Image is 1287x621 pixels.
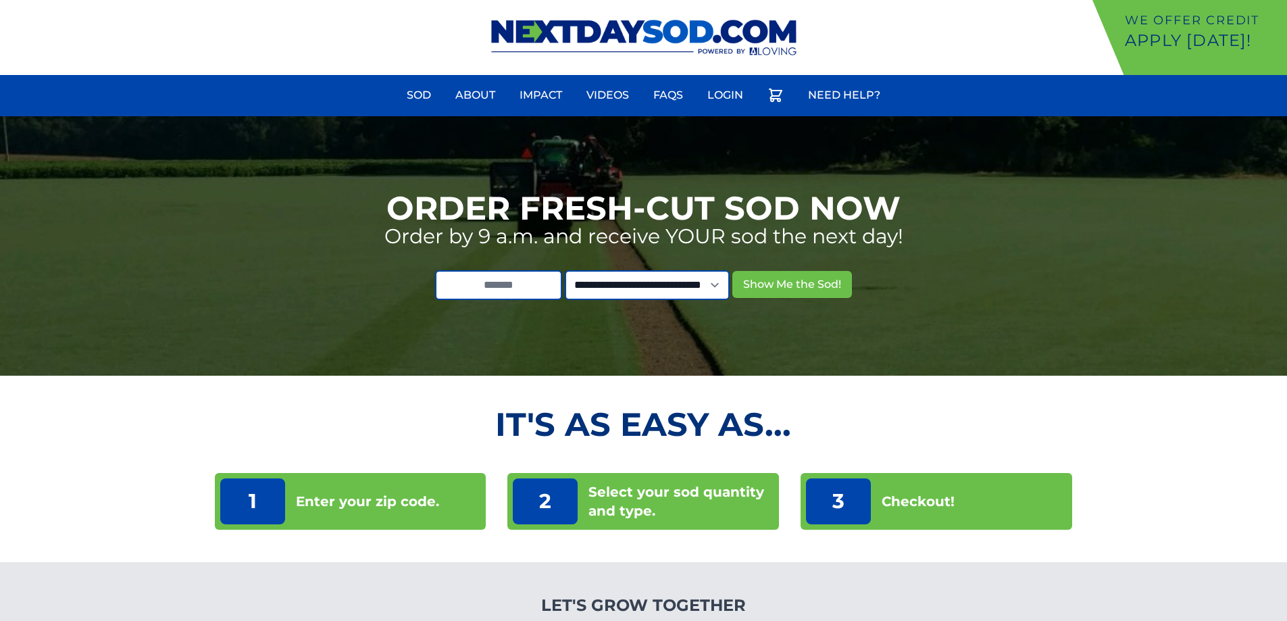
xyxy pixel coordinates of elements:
h1: Order Fresh-Cut Sod Now [386,192,901,224]
a: Impact [511,79,570,111]
p: 2 [513,478,578,524]
p: 3 [806,478,871,524]
a: Videos [578,79,637,111]
h2: It's as Easy As... [215,408,1073,441]
p: Select your sod quantity and type. [588,482,774,520]
h4: Let's Grow Together [469,595,818,616]
a: About [447,79,503,111]
p: Apply [DATE]! [1125,30,1282,51]
a: Sod [399,79,439,111]
a: FAQs [645,79,691,111]
p: We offer Credit [1125,11,1282,30]
p: Order by 9 a.m. and receive YOUR sod the next day! [384,224,903,249]
p: 1 [220,478,285,524]
a: Need Help? [800,79,888,111]
p: Checkout! [882,492,955,511]
p: Enter your zip code. [296,492,439,511]
a: Login [699,79,751,111]
button: Show Me the Sod! [732,271,852,298]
